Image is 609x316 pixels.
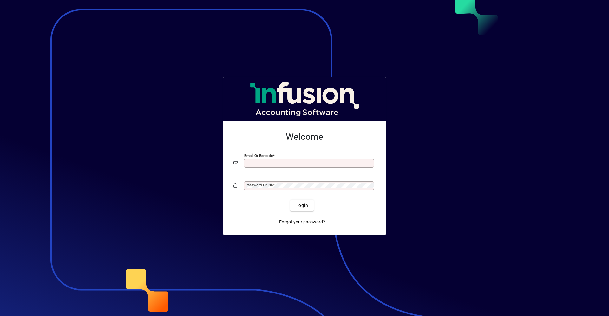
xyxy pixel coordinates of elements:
[295,202,308,209] span: Login
[290,200,313,211] button: Login
[246,183,273,187] mat-label: Password or Pin
[277,216,328,228] a: Forgot your password?
[279,219,325,225] span: Forgot your password?
[244,153,273,158] mat-label: Email or Barcode
[233,132,376,142] h2: Welcome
